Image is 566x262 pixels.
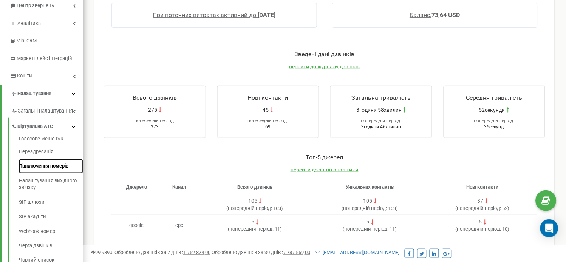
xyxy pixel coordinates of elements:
span: попередній період: [457,226,501,232]
span: 69 [265,124,271,129]
span: 3години 58хвилин [356,106,402,114]
span: попередній період: [228,205,272,211]
span: попередній період: [229,226,274,232]
span: ( 163 ) [342,205,398,211]
span: 373 [151,124,159,129]
div: 105 [363,197,373,205]
div: 5 [479,218,482,226]
span: ( 163 ) [227,205,283,211]
span: Унікальних контактів [346,184,394,190]
u: 7 787 559,00 [283,250,310,255]
a: Підключення номерів [19,159,83,174]
span: Нові контакти [248,94,288,101]
span: Оброблено дзвінків за 30 днів : [212,250,310,255]
span: попередній період: [474,118,515,123]
span: Віртуальна АТС [17,123,53,130]
a: Баланс:73,64 USD [410,11,460,18]
span: попередній період: [345,226,389,232]
div: 37 [478,197,484,205]
a: Налаштування вихідного зв’язку [19,174,83,195]
span: ( 52 ) [456,205,510,211]
div: 5 [251,218,254,226]
span: 275 [148,106,157,114]
a: перейти до звітів аналітики [291,166,359,173]
a: Переадресація [19,145,83,159]
a: Віртуальна АТС [11,118,83,133]
a: Загальні налаштування [11,102,83,118]
span: Налаштування [17,91,51,96]
a: SIP шлюзи [19,195,83,210]
span: 45 [263,106,269,114]
span: Нові контакти [467,184,499,190]
span: попередній період: [135,118,175,123]
span: 52секунди [479,106,505,114]
span: Середня тривалість [466,94,523,101]
span: Всього дзвінків [133,94,177,101]
a: Налаштування [2,85,83,103]
span: Баланс: [410,11,432,18]
span: Центр звернень [17,3,54,8]
div: Open Intercom Messenger [540,219,558,237]
span: Аналiтика [17,20,41,26]
span: ( 10 ) [456,226,510,232]
span: Маркетплейс інтеграцій [17,55,72,61]
span: попередній період: [457,205,501,211]
span: Кошти [17,73,32,79]
span: попередній період: [343,205,387,211]
span: Загальні налаштування [18,108,73,115]
span: Зведені дані дзвінків [294,51,355,58]
span: Загальна тривалість [351,94,411,101]
a: При поточних витратах активний до:[DATE] [153,11,276,18]
a: [EMAIL_ADDRESS][DOMAIN_NAME] [315,250,400,255]
span: Mini CRM [16,38,37,43]
span: Канал [173,184,186,190]
a: Черга дзвінків [19,239,83,254]
span: попередній період: [248,118,288,123]
span: Джерело [126,184,147,190]
span: 99,989% [91,250,113,255]
span: При поточних витратах активний до: [153,11,258,18]
a: SIP акаунти [19,210,83,224]
a: перейти до журналу дзвінків [289,63,360,69]
td: google [111,215,161,236]
span: ( 11 ) [228,226,282,232]
span: 36секунд [484,124,504,129]
span: Всього дзвінків [237,184,272,190]
div: 105 [248,197,257,205]
a: Голосове меню IVR [19,136,83,145]
span: 3години 46хвилин [361,124,401,129]
span: Toп-5 джерел [306,154,343,161]
div: 5 [367,218,370,226]
span: попередній період: [361,118,401,123]
a: Webhook номер [19,224,83,239]
td: cpc [161,215,197,236]
u: 1 752 874,00 [183,250,210,255]
span: Оброблено дзвінків за 7 днів : [114,250,210,255]
span: ( 11 ) [343,226,397,232]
